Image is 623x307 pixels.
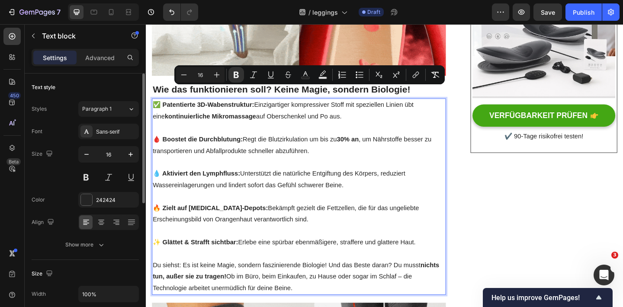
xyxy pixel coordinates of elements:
[7,159,103,166] strong: 💧 Aktiviert den Lymphfluss:
[355,87,511,112] a: VERFÜGBARKEIT PRÜFEN
[32,290,46,298] div: Width
[78,101,139,117] button: Paragraph 1
[7,196,133,204] strong: 🔥 Zielt auf [MEDICAL_DATA]-Depots:
[533,3,562,21] button: Save
[356,116,510,128] p: ✔️ 90-Tage risikofrei testen!
[7,157,325,182] p: Unterstützt die natürliche Entgiftung des Körpers, reduziert Wassereinlagerungen und lindert sofo...
[7,194,325,219] p: Bekämpft gezielt die Fettzellen, die für das ungeliebte Erscheinungsbild von Orangenhaut verantwo...
[367,8,380,16] span: Draft
[32,237,139,253] button: Show more
[79,286,138,302] input: Auto
[6,81,326,294] div: Rich Text Editor. Editing area: main
[43,53,67,62] p: Settings
[42,31,116,41] p: Text block
[594,265,614,285] iframe: Intercom live chat
[611,252,618,259] span: 3
[32,217,56,228] div: Align
[7,233,100,241] strong: ✨ Glättet & Strafft sichtbar:
[3,3,64,21] button: 7
[32,268,55,280] div: Size
[565,3,602,21] button: Publish
[96,128,137,136] div: Sans-serif
[146,24,623,307] iframe: Design area
[82,105,112,113] span: Paragraph 1
[174,65,445,84] div: Editor contextual toolbar
[7,122,105,129] strong: 🩸 Boostet die Durchblutung:
[7,119,325,144] p: Regt die Blutzirkulation um bis zu , um Nährstoffe besser zu transportieren und Abfallprodukte sc...
[163,3,198,21] div: Undo/Redo
[373,94,480,105] p: VERFÜGBARKEIT PRÜFEN
[32,105,47,113] div: Styles
[85,53,115,62] p: Advanced
[32,196,45,204] div: Color
[308,8,311,17] span: /
[541,9,555,16] span: Save
[32,128,42,135] div: Font
[491,294,594,302] span: Help us improve GemPages!
[7,84,118,91] strong: ✅ Patentierte 3D-Wabenstruktur:
[20,96,119,104] strong: kontinuierliche Mikromassage
[32,83,55,91] div: Text style
[312,8,338,17] span: leggings
[208,122,231,129] strong: 30% an
[6,158,21,165] div: Beta
[7,231,325,244] p: Erlebe eine spürbar ebenmäßigere, straffere und glattere Haut.
[7,256,325,294] p: Du siehst: Es ist keine Magie, sondern faszinierende Biologie! Und das Beste daran? Du musst Ob i...
[57,7,61,17] p: 7
[573,8,594,17] div: Publish
[8,92,21,99] div: 450
[491,292,604,303] button: Show survey - Help us improve GemPages!
[96,196,137,204] div: 242424
[65,240,106,249] div: Show more
[32,148,55,160] div: Size
[7,82,325,107] p: Einzigartiger kompressiver Stoff mit speziellen Linien übt eine auf Oberschenkel und Po aus.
